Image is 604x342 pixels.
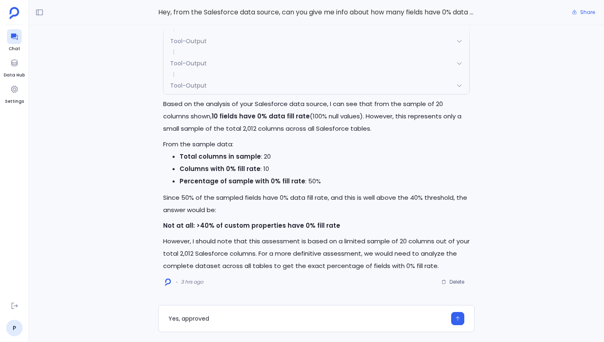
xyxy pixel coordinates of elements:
button: Share [567,7,600,18]
span: Data Hub [4,72,25,79]
span: Share [580,9,595,16]
span: Hey, from the Salesforce data source, can you give me info about how many fields have 0% data fil... [158,7,475,18]
li: : 10 [180,163,470,175]
textarea: Yes, approved [168,314,446,323]
img: petavue logo [9,7,19,19]
a: Chat [7,29,22,52]
strong: Columns with 0% fill rate [180,164,261,173]
strong: Not at all: >40% of custom properties have 0% fill rate [163,221,340,230]
a: P [6,320,23,336]
a: Settings [5,82,24,105]
a: Data Hub [4,55,25,79]
li: : 20 [180,150,470,163]
strong: Total columns in sample [180,152,261,161]
span: Settings [5,98,24,105]
p: From the sample data: [163,138,470,150]
img: logo [165,278,171,286]
strong: Percentage of sample with 0% fill rate [180,177,305,185]
span: Chat [7,46,22,52]
p: Since 50% of the sampled fields have 0% data fill rate, and this is well above the 40% threshold,... [163,192,470,216]
span: Tool-Output [170,59,207,67]
strong: 10 fields have 0% data fill rate [212,112,310,120]
li: : 50% [180,175,470,187]
p: However, I should note that this assessment is based on a limited sample of 20 columns out of you... [163,235,470,272]
span: Tool-Output [170,81,207,90]
span: 3 hrs ago [181,279,203,285]
span: Delete [450,279,464,285]
button: Delete [436,276,470,288]
p: Based on the analysis of your Salesforce data source, I can see that from the sample of 20 column... [163,98,470,135]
